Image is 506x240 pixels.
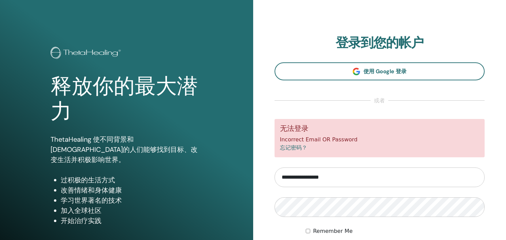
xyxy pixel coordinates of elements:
[61,205,202,216] li: 加入全球社区
[280,124,480,133] h5: 无法登录
[313,227,353,235] label: Remember Me
[275,35,485,51] h2: 登录到您的帐户
[275,119,485,157] div: Incorrect Email OR Password
[61,175,202,185] li: 过积极的生活方式
[306,227,485,235] div: Keep me authenticated indefinitely or until I manually logout
[61,185,202,195] li: 改善情绪和身体健康
[51,134,202,165] p: ThetaHealing 使不同背景和[DEMOGRAPHIC_DATA]的人们能够找到目标、改变生活并积极影响世界。
[363,68,407,75] span: 使用 Google 登录
[51,74,202,124] h1: 释放你的最大潜力
[280,144,307,151] a: 忘记密码？
[61,195,202,205] li: 学习世界著名的技术
[275,62,485,80] a: 使用 Google 登录
[371,97,388,105] span: 或者
[61,216,202,226] li: 开始治疗实践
